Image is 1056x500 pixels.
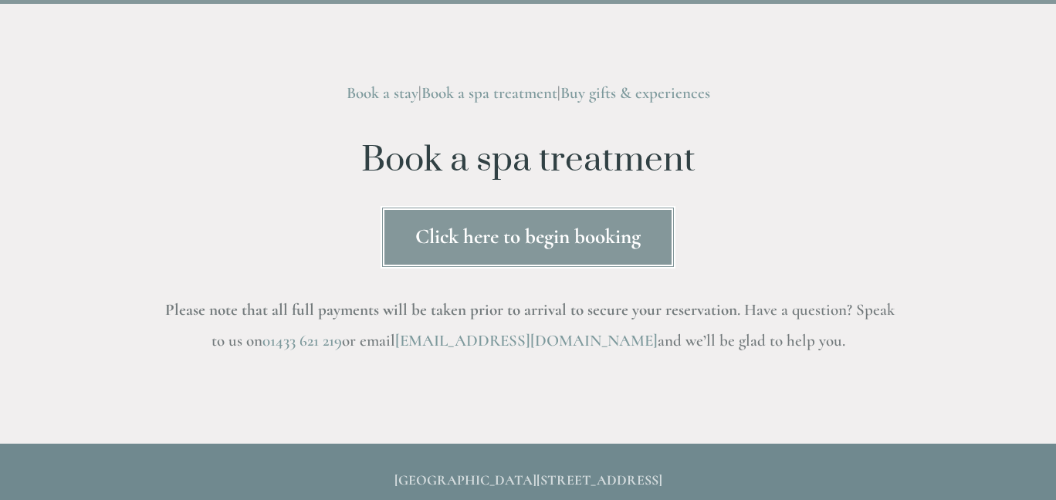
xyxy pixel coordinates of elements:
a: Buy gifts & experiences [560,83,710,103]
a: Book a spa treatment [421,83,557,103]
a: Click here to begin booking [381,206,675,269]
p: [GEOGRAPHIC_DATA][STREET_ADDRESS] [159,468,897,492]
strong: Please note that all full payments will be taken prior to arrival to secure your reservation [165,300,737,319]
a: [EMAIL_ADDRESS][DOMAIN_NAME] [395,331,658,350]
a: Book a stay [347,83,418,103]
a: 01433 621 219 [262,331,342,350]
h3: . Have a question? Speak to us on or email and we’ll be glad to help you. [159,295,897,356]
h3: | | [159,78,897,109]
h1: Book a spa treatment [159,141,897,180]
